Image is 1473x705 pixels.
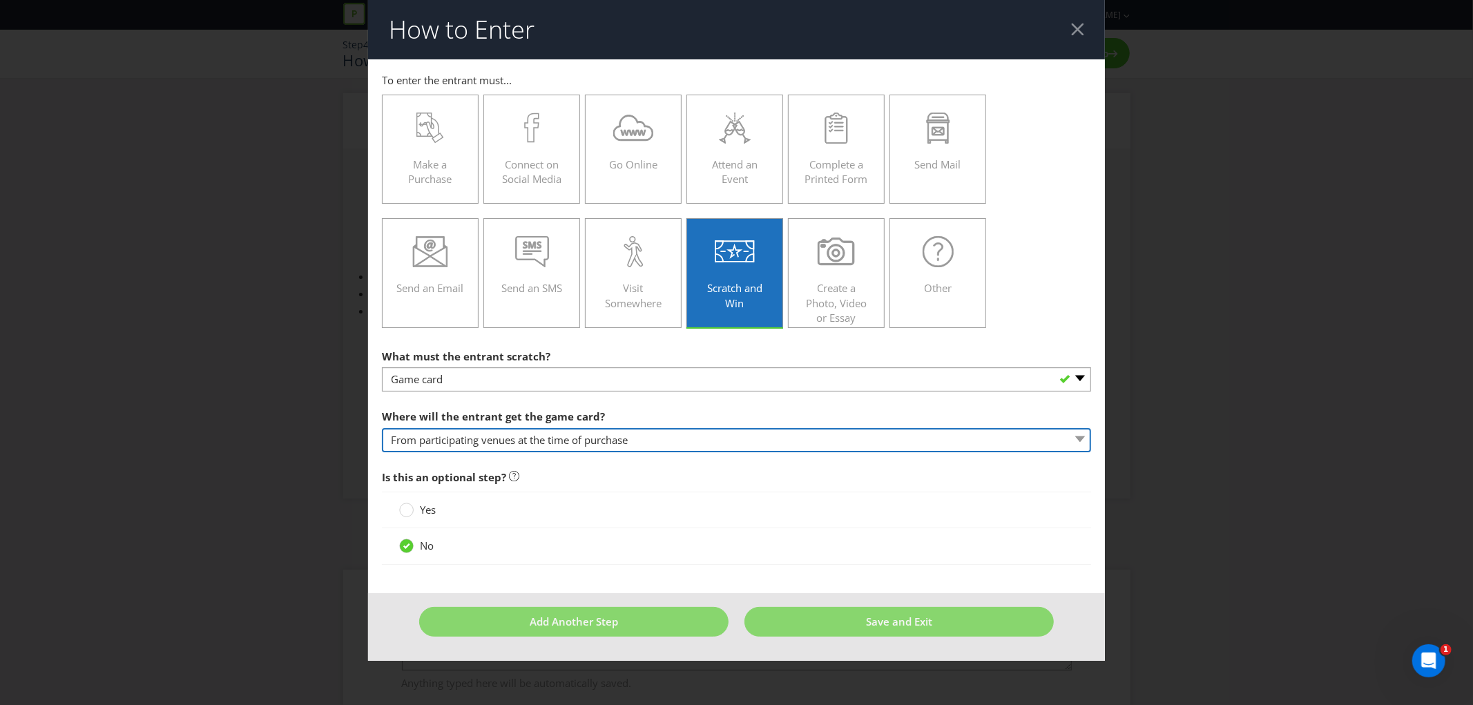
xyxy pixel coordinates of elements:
span: Send an SMS [501,281,562,295]
span: To enter the entrant must... [382,73,512,87]
span: Yes [420,503,436,516]
span: Connect on Social Media [502,157,561,186]
span: Visit Somewhere [605,281,662,309]
span: Add Another Step [530,615,618,628]
span: Send Mail [915,157,961,171]
span: Attend an Event [712,157,758,186]
span: Scratch and Win [707,281,762,309]
span: Other [924,281,952,295]
span: What must the entrant scratch? [382,349,550,363]
button: Save and Exit [744,607,1054,637]
h2: How to Enter [389,16,535,44]
span: Complete a Printed Form [805,157,868,186]
span: Make a Purchase [409,157,452,186]
span: Create a Photo, Video or Essay [806,281,867,325]
span: Is this an optional step? [382,470,506,484]
span: Save and Exit [866,615,932,628]
span: Send an Email [397,281,464,295]
span: Where will the entrant get the game card? [382,409,605,423]
span: Go Online [609,157,657,171]
button: Add Another Step [419,607,729,637]
iframe: Intercom live chat [1412,644,1445,677]
span: 1 [1441,644,1452,655]
span: No [420,539,434,552]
